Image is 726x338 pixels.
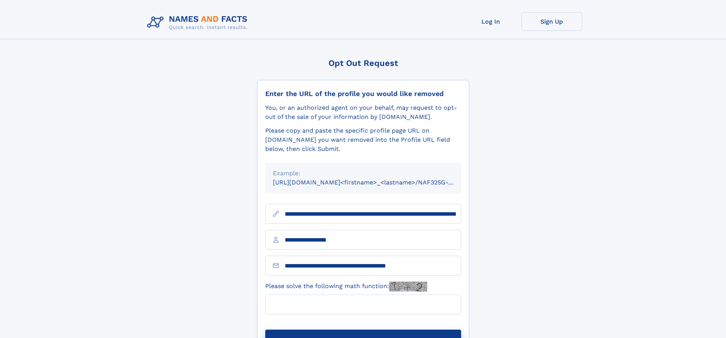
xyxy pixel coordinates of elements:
[265,103,461,122] div: You, or an authorized agent on your behalf, may request to opt-out of the sale of your informatio...
[265,90,461,98] div: Enter the URL of the profile you would like removed
[273,179,476,186] small: [URL][DOMAIN_NAME]<firstname>_<lastname>/NAF325G-xxxxxxxx
[265,282,427,292] label: Please solve the following math function:
[257,58,469,68] div: Opt Out Request
[265,126,461,154] div: Please copy and paste the specific profile page URL on [DOMAIN_NAME] you want removed into the Pr...
[144,12,254,33] img: Logo Names and Facts
[460,12,521,31] a: Log In
[521,12,582,31] a: Sign Up
[273,169,454,178] div: Example:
